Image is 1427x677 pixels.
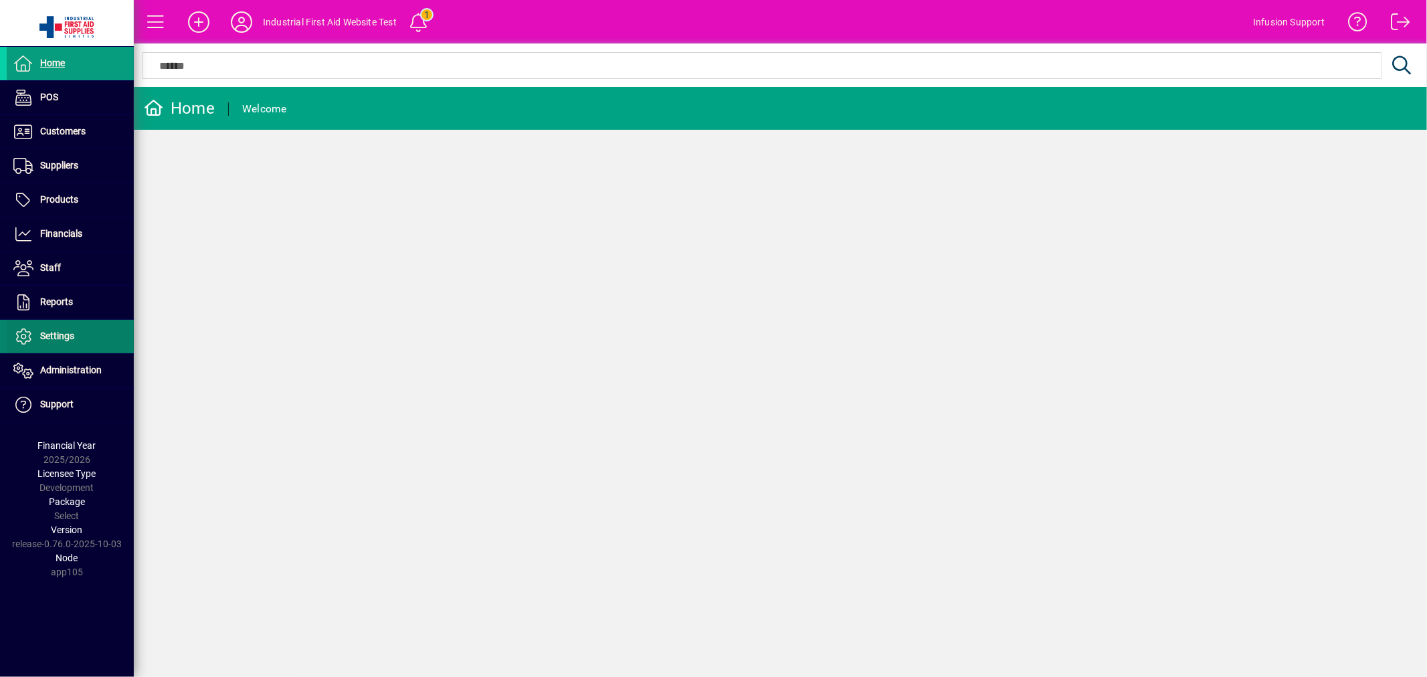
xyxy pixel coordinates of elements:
[7,149,134,183] a: Suppliers
[7,252,134,285] a: Staff
[38,440,96,451] span: Financial Year
[144,98,215,119] div: Home
[7,388,134,421] a: Support
[40,296,73,307] span: Reports
[40,58,65,68] span: Home
[7,183,134,217] a: Products
[7,217,134,251] a: Financials
[1381,3,1410,46] a: Logout
[7,81,134,114] a: POS
[56,553,78,563] span: Node
[1338,3,1367,46] a: Knowledge Base
[40,399,74,409] span: Support
[40,262,61,273] span: Staff
[177,10,220,34] button: Add
[40,365,102,375] span: Administration
[49,496,85,507] span: Package
[40,228,82,239] span: Financials
[242,98,287,120] div: Welcome
[40,330,74,341] span: Settings
[7,286,134,319] a: Reports
[7,115,134,149] a: Customers
[38,468,96,479] span: Licensee Type
[40,126,86,136] span: Customers
[40,92,58,102] span: POS
[220,10,263,34] button: Profile
[1253,11,1325,33] div: Infusion Support
[40,160,78,171] span: Suppliers
[52,524,83,535] span: Version
[40,194,78,205] span: Products
[263,11,397,33] div: Industrial First Aid Website Test
[7,320,134,353] a: Settings
[7,354,134,387] a: Administration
